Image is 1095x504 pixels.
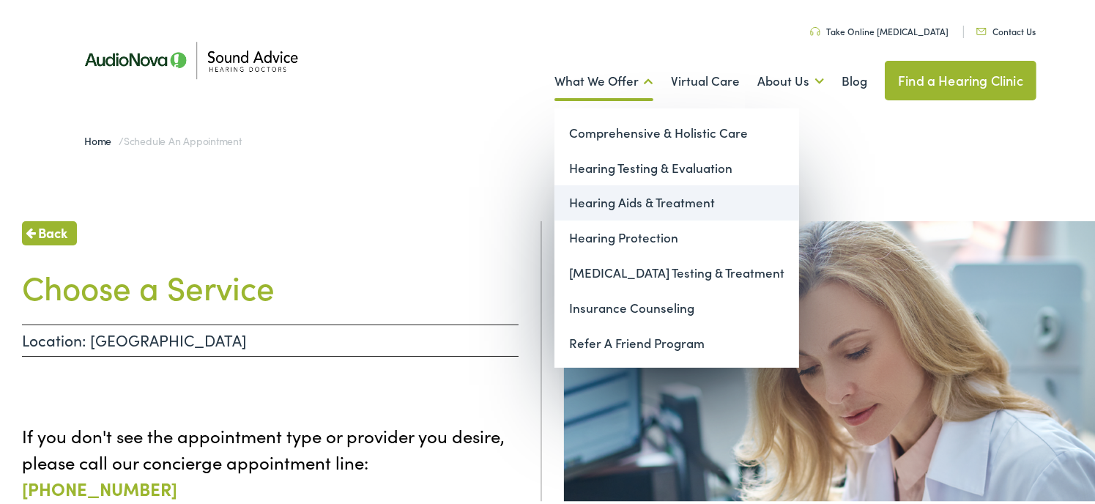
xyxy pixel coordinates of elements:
a: Hearing Protection [554,218,799,253]
p: Location: [GEOGRAPHIC_DATA] [22,322,519,355]
a: [MEDICAL_DATA] Testing & Treatment [554,253,799,289]
a: Blog [842,52,867,106]
a: Home [84,131,119,146]
a: Virtual Care [671,52,740,106]
a: Insurance Counseling [554,289,799,324]
img: Headphone icon in a unique green color, suggesting audio-related services or features. [810,25,820,34]
span: Schedule an Appointment [124,131,242,146]
span: / [84,131,242,146]
a: [PHONE_NUMBER] [22,474,177,498]
h1: Choose a Service [22,265,519,304]
a: Hearing Aids & Treatment [554,183,799,218]
a: What We Offer [554,52,653,106]
a: Refer A Friend Program [554,324,799,359]
a: Find a Hearing Clinic [885,59,1036,98]
a: Back [22,219,77,243]
img: Icon representing mail communication in a unique green color, indicative of contact or communicat... [976,26,987,33]
p: If you don't see the appointment type or provider you desire, please call our concierge appointme... [22,420,519,500]
a: Take Online [MEDICAL_DATA] [810,23,949,35]
a: Contact Us [976,23,1036,35]
a: Hearing Testing & Evaluation [554,149,799,184]
span: Back [38,220,67,240]
a: Comprehensive & Holistic Care [554,114,799,149]
a: About Us [757,52,824,106]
